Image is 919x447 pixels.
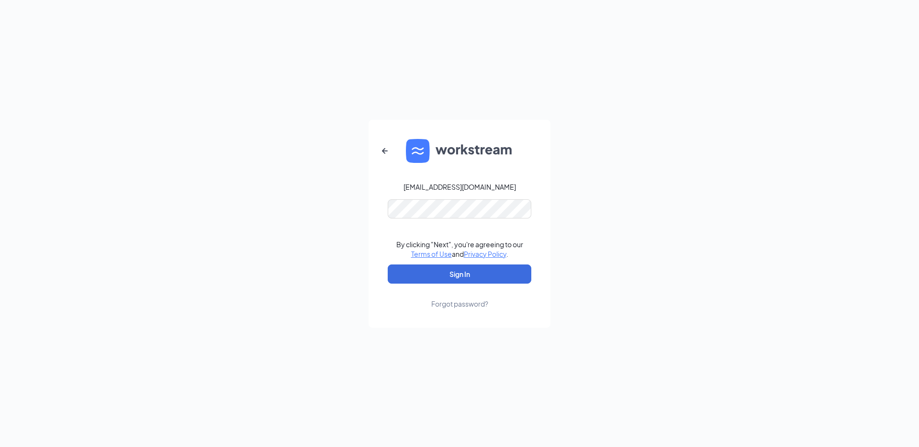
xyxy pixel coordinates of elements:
[406,139,513,163] img: WS logo and Workstream text
[396,240,523,259] div: By clicking "Next", you're agreeing to our and .
[431,299,488,309] div: Forgot password?
[403,182,516,192] div: [EMAIL_ADDRESS][DOMAIN_NAME]
[373,139,396,162] button: ArrowLeftNew
[379,145,391,157] svg: ArrowLeftNew
[464,250,506,258] a: Privacy Policy
[431,284,488,309] a: Forgot password?
[411,250,452,258] a: Terms of Use
[388,264,531,284] button: Sign In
